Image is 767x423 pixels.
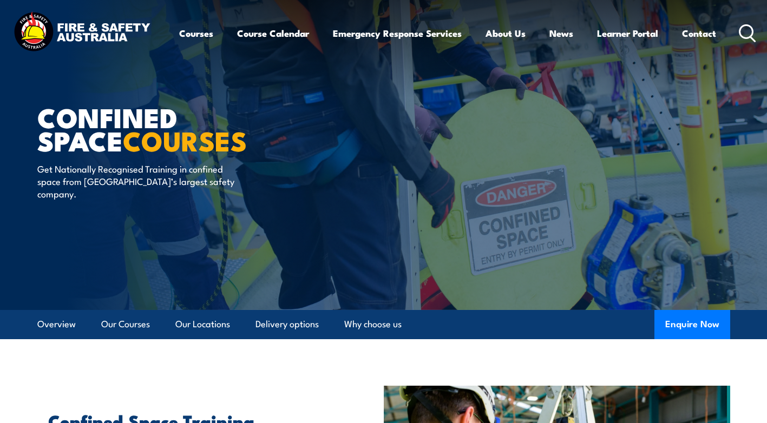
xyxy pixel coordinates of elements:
strong: COURSES [123,119,247,161]
a: Courses [179,19,213,48]
a: Overview [37,310,76,339]
a: News [549,19,573,48]
a: Delivery options [255,310,319,339]
a: Emergency Response Services [333,19,462,48]
a: Course Calendar [237,19,309,48]
a: Contact [682,19,716,48]
a: Why choose us [344,310,402,339]
a: Our Courses [101,310,150,339]
a: About Us [486,19,526,48]
p: Get Nationally Recognised Training in confined space from [GEOGRAPHIC_DATA]’s largest safety comp... [37,162,235,200]
h1: Confined Space [37,105,305,151]
a: Learner Portal [597,19,658,48]
a: Our Locations [175,310,230,339]
button: Enquire Now [654,310,730,339]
